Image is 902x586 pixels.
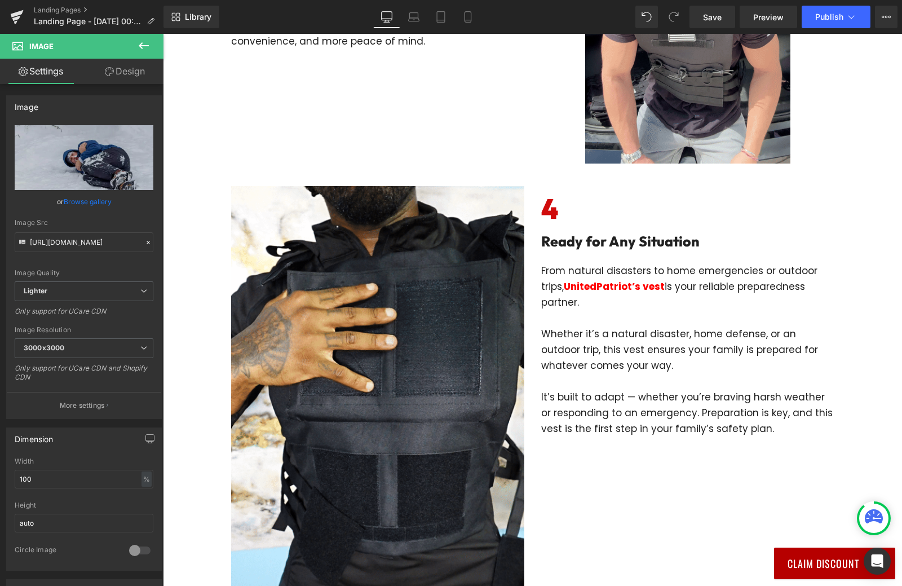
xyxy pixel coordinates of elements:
h2: Ready for Any Situation [378,198,671,218]
a: Desktop [373,6,400,28]
button: Publish [802,6,870,28]
div: Image Quality [15,269,153,277]
a: Preview [740,6,797,28]
p: Whether it’s a natural disaster, home defense, or an outdoor trip, this vest ensures your family ... [378,292,671,340]
span: Landing Page - [DATE] 00:50:28 [34,17,142,26]
button: More settings [7,392,161,418]
span: Preview [753,11,784,23]
a: Mobile [454,6,481,28]
button: Redo [662,6,685,28]
a: Landing Pages [34,6,163,15]
div: Height [15,501,153,509]
div: Only support for UCare CDN and Shopify CDN [15,364,153,389]
a: Design [84,59,166,84]
a: Laptop [400,6,427,28]
b: Lighter [24,287,47,295]
a: Tablet [427,6,454,28]
div: Open Intercom Messenger [864,548,891,575]
div: Circle Image [15,545,118,557]
button: Undo [635,6,658,28]
span: UnitedPatriot’s vest [401,246,502,259]
div: Only support for UCare CDN [15,307,153,323]
a: New Library [163,6,219,28]
p: From natural disasters to home emergencies or outdoor trips, is your reliable preparedness partner. [378,229,671,276]
div: % [142,472,152,487]
div: Image Resolution [15,326,153,334]
input: Link [15,232,153,252]
span: Image [29,42,54,51]
input: auto [15,470,153,488]
p: More settings [60,400,105,411]
div: Image Src [15,219,153,227]
div: Image [15,96,38,112]
div: or [15,196,153,208]
span: Publish [815,12,843,21]
p: It’s built to adapt — whether you’re braving harsh weather or responding to an emergency. Prepara... [378,355,671,403]
div: Dimension [15,428,54,444]
input: auto [15,514,153,532]
a: Browse gallery [64,192,112,212]
button: More [875,6,897,28]
div: Width [15,457,153,465]
h6: 4 [378,152,671,198]
b: 3000x3000 [24,343,64,352]
span: Library [185,12,211,22]
span: Save [703,11,722,23]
